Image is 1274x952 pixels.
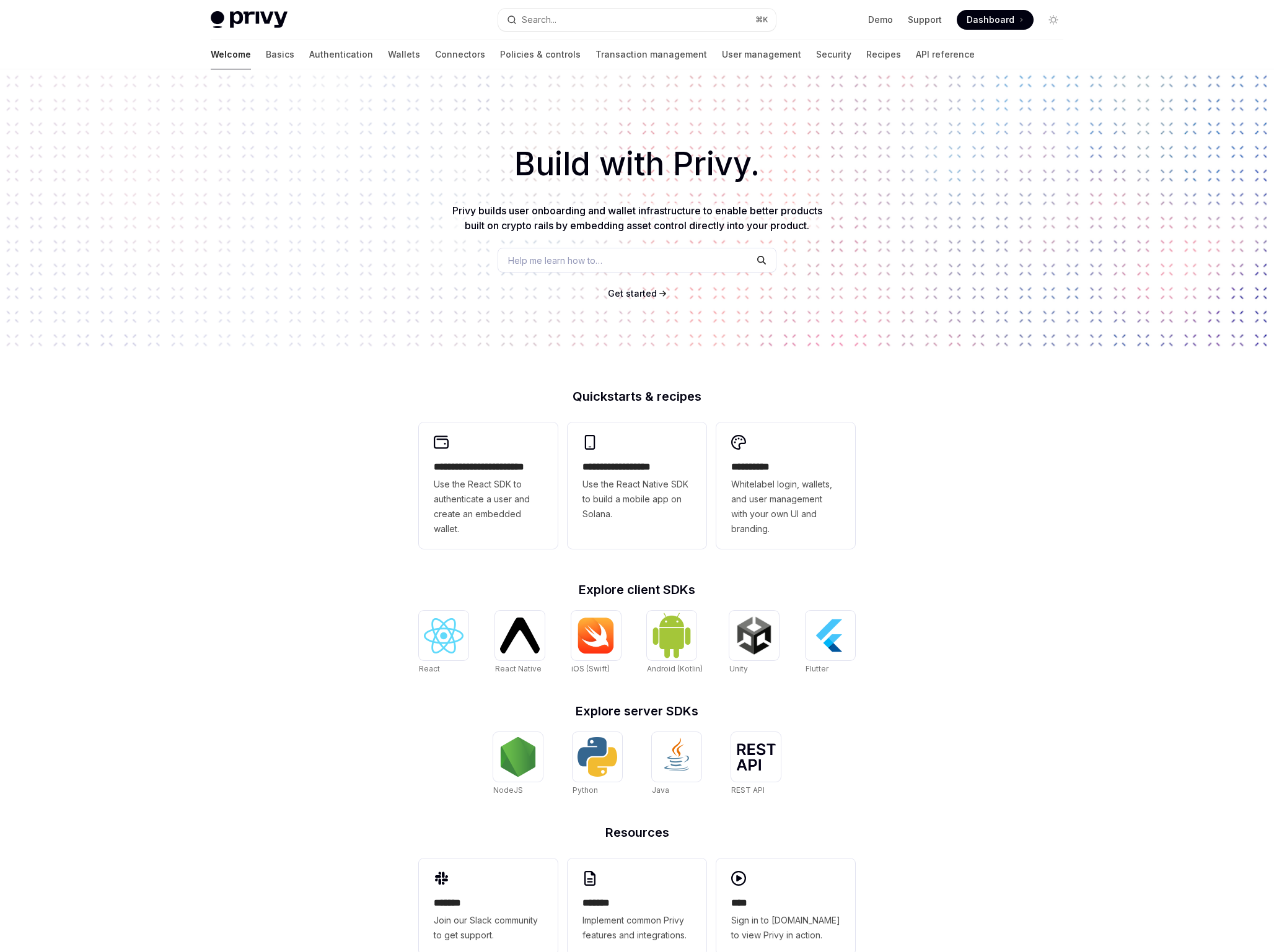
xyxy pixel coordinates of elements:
a: Policies & controls [500,40,581,69]
span: Use the React SDK to authenticate a user and create an embedded wallet. [434,477,543,536]
h2: Quickstarts & recipes [419,390,855,403]
a: Dashboard [957,10,1034,30]
h2: Explore client SDKs [419,583,855,596]
img: Unity [734,616,774,655]
span: Implement common Privy features and integrations. [582,913,692,943]
a: REST APIREST API [731,732,781,797]
a: Authentication [309,40,373,69]
span: Privy builds user onboarding and wallet infrastructure to enable better products built on crypto ... [452,204,822,232]
a: UnityUnity [729,611,779,675]
span: Unity [729,664,748,673]
span: ⌘ K [755,15,768,25]
a: Welcome [211,40,251,69]
button: Toggle dark mode [1043,10,1063,30]
a: Security [816,40,851,69]
img: NodeJS [498,737,538,777]
a: JavaJava [652,732,701,797]
span: Python [573,785,598,795]
a: Basics [266,40,294,69]
a: ReactReact [419,611,468,675]
a: Demo [868,14,893,26]
h2: Resources [419,826,855,839]
button: Search...⌘K [498,9,776,31]
a: NodeJSNodeJS [493,732,543,797]
a: PythonPython [573,732,622,797]
a: iOS (Swift)iOS (Swift) [571,611,621,675]
span: iOS (Swift) [571,664,610,673]
a: API reference [916,40,975,69]
span: Use the React Native SDK to build a mobile app on Solana. [582,477,692,522]
span: Dashboard [967,14,1014,26]
a: React NativeReact Native [495,611,545,675]
span: NodeJS [493,785,523,795]
a: User management [722,40,801,69]
img: REST API [736,743,776,771]
img: Flutter [811,616,850,655]
img: light logo [211,11,288,28]
span: React [419,664,440,673]
span: Whitelabel login, wallets, and user management with your own UI and branding. [731,477,840,536]
a: Transaction management [595,40,707,69]
img: React [424,618,463,653]
span: REST API [731,785,765,795]
span: Get started [608,288,657,299]
span: Join our Slack community to get support. [434,913,543,943]
a: Connectors [435,40,485,69]
a: FlutterFlutter [806,611,855,675]
a: Recipes [866,40,901,69]
h1: Build with Privy. [20,140,1254,188]
div: Search... [522,12,556,27]
img: Android (Kotlin) [652,612,692,658]
a: Support [908,14,942,26]
span: React Native [495,664,542,673]
span: Sign in to [DOMAIN_NAME] to view Privy in action. [731,913,840,943]
span: Android (Kotlin) [647,664,703,673]
img: iOS (Swift) [576,617,616,654]
span: Flutter [806,664,828,673]
span: Java [652,785,669,795]
a: Get started [608,287,657,300]
a: **** *****Whitelabel login, wallets, and user management with your own UI and branding. [716,422,855,549]
a: **** **** **** ***Use the React Native SDK to build a mobile app on Solana. [568,422,706,549]
h2: Explore server SDKs [419,705,855,717]
img: Java [657,737,696,777]
span: Help me learn how to… [508,254,602,267]
a: Android (Kotlin)Android (Kotlin) [647,611,703,675]
img: Python [578,737,617,777]
img: React Native [500,618,540,653]
a: Wallets [388,40,420,69]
